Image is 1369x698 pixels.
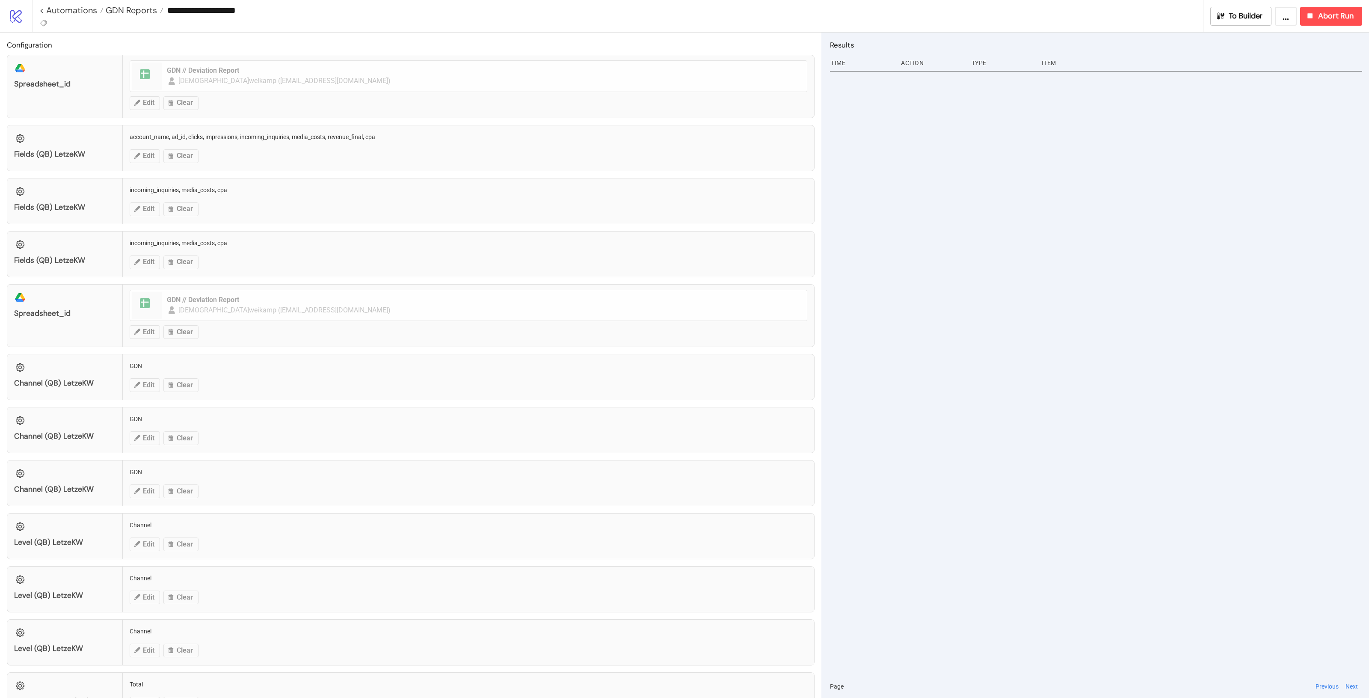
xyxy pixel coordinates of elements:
[830,682,844,691] span: Page
[1318,11,1354,21] span: Abort Run
[1041,55,1362,71] div: Item
[7,39,815,50] h2: Configuration
[39,6,104,15] a: < Automations
[1210,7,1272,26] button: To Builder
[900,55,964,71] div: Action
[830,55,894,71] div: Time
[1300,7,1362,26] button: Abort Run
[1275,7,1297,26] button: ...
[1313,682,1341,691] button: Previous
[971,55,1035,71] div: Type
[830,39,1362,50] h2: Results
[104,6,163,15] a: GDN Reports
[1343,682,1360,691] button: Next
[104,5,157,16] span: GDN Reports
[1229,11,1263,21] span: To Builder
